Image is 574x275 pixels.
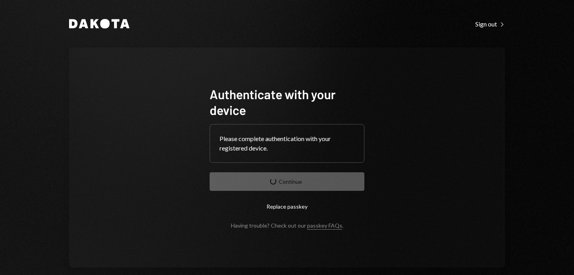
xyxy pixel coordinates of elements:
button: Replace passkey [210,197,364,216]
a: passkey FAQs [307,222,342,230]
div: Having trouble? Check out our . [231,222,343,229]
div: Sign out [475,20,505,28]
h1: Authenticate with your device [210,86,364,118]
a: Sign out [475,19,505,28]
div: Please complete authentication with your registered device. [219,134,355,153]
